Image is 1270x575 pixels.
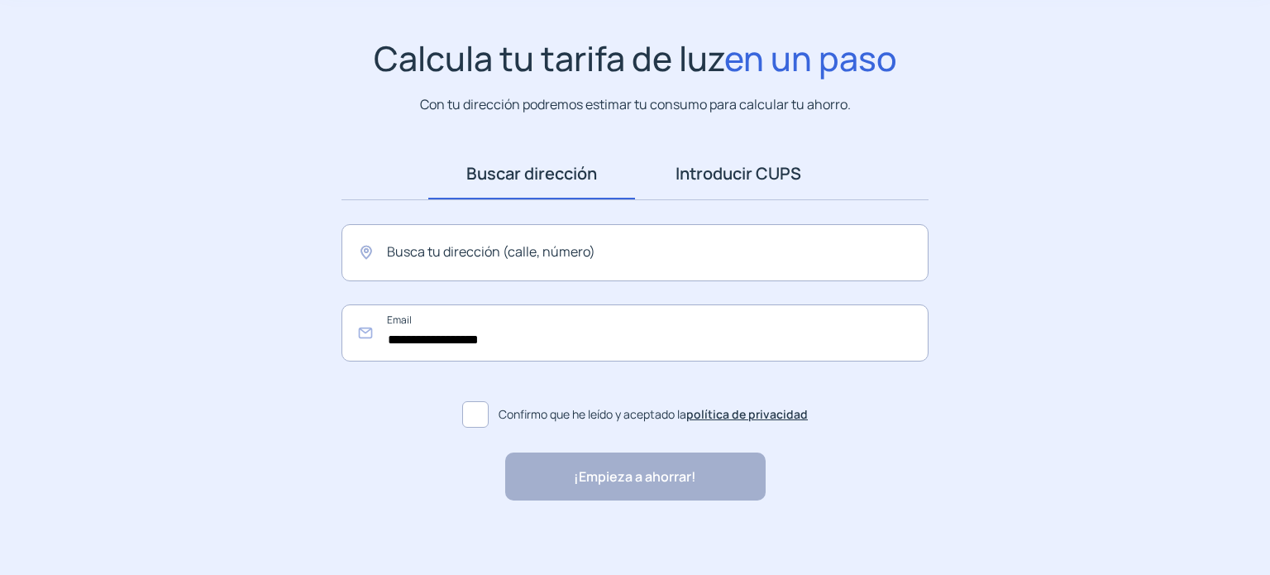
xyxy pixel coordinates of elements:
[374,38,897,79] h1: Calcula tu tarifa de luz
[724,35,897,81] span: en un paso
[499,405,808,424] span: Confirmo que he leído y aceptado la
[635,148,842,199] a: Introducir CUPS
[428,148,635,199] a: Buscar dirección
[686,406,808,422] a: política de privacidad
[420,94,851,115] p: Con tu dirección podremos estimar tu consumo para calcular tu ahorro.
